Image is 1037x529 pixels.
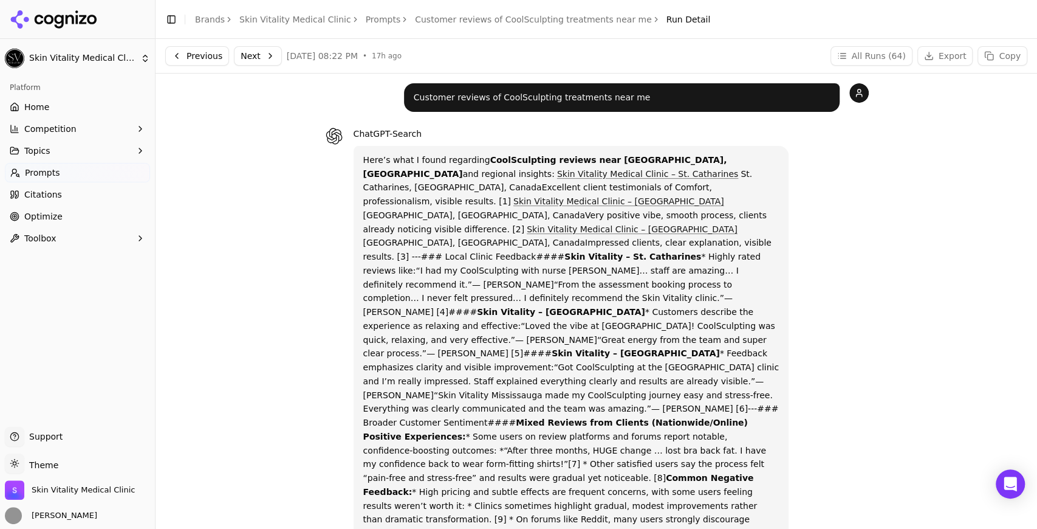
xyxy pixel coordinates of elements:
[363,335,767,359] em: “Great energy from the team and super clear process.”
[415,13,652,26] a: Customer reviews of CoolSculpting treatments near me
[977,46,1027,66] button: Copy
[557,169,738,179] a: Skin Vitality Medical Clinic – St. Catharines
[5,507,22,524] img: Sam Walker
[5,480,24,500] img: Skin Vitality Medical Clinic
[5,163,150,182] a: Prompts
[239,13,351,26] a: Skin Vitality Medical Clinic
[363,321,775,345] em: “Loved the vibe at [GEOGRAPHIC_DATA]! CoolSculpting was quick, relaxing, and very effective.”
[25,167,60,179] span: Prompts
[195,15,225,24] a: Brands
[287,50,358,62] span: [DATE] 08:22 PM
[32,485,135,496] span: Skin Vitality Medical Clinic
[5,207,150,226] a: Optimize
[5,49,24,68] img: Skin Vitality Medical Clinic
[24,145,50,157] span: Topics
[363,446,766,469] em: “After three months, HUGE change … lost bra back fat. I have my confidence back to wear form‑fitt...
[24,188,62,201] span: Citations
[666,13,711,26] span: Run Detail
[516,418,748,427] strong: Mixed Reviews from Clients (Nationwide/Online)
[996,469,1025,499] div: Open Intercom Messenger
[917,46,973,66] button: Export
[354,129,422,139] span: ChatGPT-Search
[24,210,63,223] span: Optimize
[165,46,229,66] button: Previous
[24,101,49,113] span: Home
[830,46,912,66] button: All Runs (64)
[27,510,97,521] span: [PERSON_NAME]
[195,13,710,26] nav: breadcrumb
[363,390,773,414] em: “Skin Vitality Mississauga made my CoolSculpting journey easy and stress‑free. Everything was cle...
[477,307,645,317] strong: Skin Vitality – [GEOGRAPHIC_DATA]
[527,224,738,234] a: Skin Vitality Medical Clinic – [GEOGRAPHIC_DATA]
[5,97,150,117] a: Home
[363,473,754,497] strong: Common Negative Feedback:
[363,432,466,441] strong: Positive Experiences:
[29,53,135,64] span: Skin Vitality Medical Clinic
[552,348,720,358] strong: Skin Vitality – [GEOGRAPHIC_DATA]
[24,460,58,470] span: Theme
[5,480,135,500] button: Open organization switcher
[5,141,150,161] button: Topics
[372,51,402,61] span: 17h ago
[234,46,282,66] button: Next
[414,91,830,105] p: Customer reviews of CoolSculpting treatments near me
[363,362,779,386] em: “Got CoolSculpting at the [GEOGRAPHIC_DATA] clinic and I’m really impressed. Staff explained ever...
[24,123,77,135] span: Competition
[5,507,97,524] button: Open user button
[366,13,401,26] a: Prompts
[5,229,150,248] button: Toolbox
[24,232,56,244] span: Toolbox
[363,51,367,61] span: •
[5,78,150,97] div: Platform
[513,196,724,206] a: Skin Vitality Medical Clinic – [GEOGRAPHIC_DATA]
[24,430,63,443] span: Support
[564,252,701,261] strong: Skin Vitality – St. Catharines
[363,266,739,289] em: “I had my CoolSculpting with nurse [PERSON_NAME]… staff are amazing… I definitely recommend it.”
[363,155,727,179] strong: CoolSculpting reviews near [GEOGRAPHIC_DATA], [GEOGRAPHIC_DATA]
[5,119,150,139] button: Competition
[5,185,150,204] a: Citations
